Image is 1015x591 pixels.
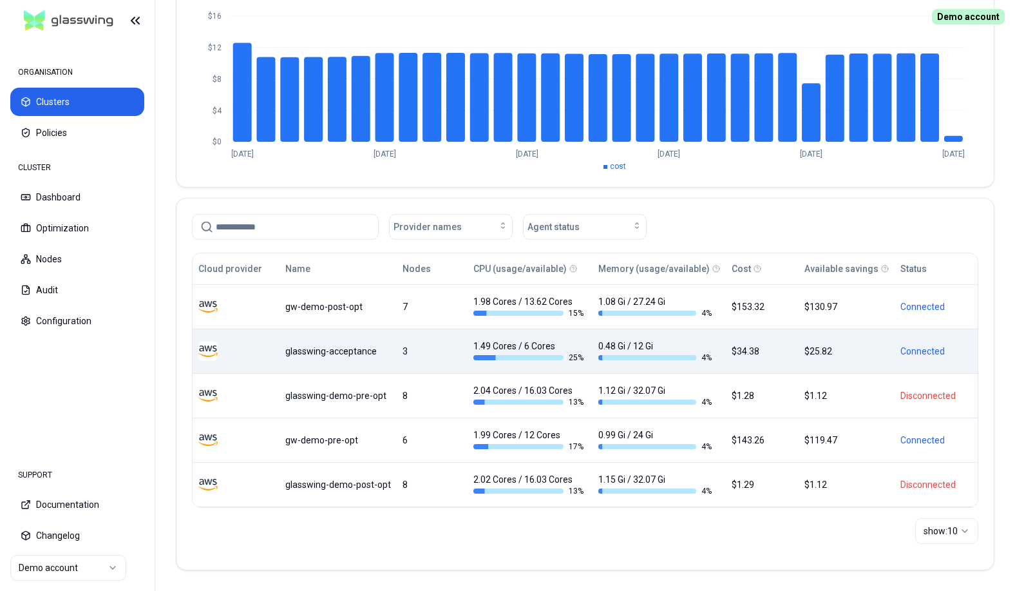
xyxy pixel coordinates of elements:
button: Dashboard [10,183,144,211]
img: GlassWing [19,6,119,36]
button: Policies [10,119,144,147]
button: CPU (usage/available) [473,256,567,282]
button: Memory (usage/available) [598,256,710,282]
div: Status [900,262,927,275]
button: Name [285,256,310,282]
div: 0.48 Gi / 12 Gi [598,340,712,363]
div: Disconnected [900,478,972,491]
div: 8 [403,478,462,491]
div: 2.04 Cores / 16.03 Cores [473,384,587,407]
div: 1.08 Gi / 27.24 Gi [598,295,712,318]
img: aws [198,342,218,361]
div: $1.12 [804,389,889,402]
button: Documentation [10,490,144,519]
div: CLUSTER [10,155,144,180]
tspan: $16 [208,12,222,21]
div: Disconnected [900,389,972,402]
div: $1.28 [732,389,793,402]
img: aws [198,297,218,316]
div: SUPPORT [10,462,144,488]
div: 4 % [598,441,712,452]
div: $153.32 [732,300,793,313]
button: Cloud provider [198,256,262,282]
div: Connected [900,434,972,447]
tspan: $8 [213,75,222,84]
span: Agent status [527,220,580,233]
div: 4 % [598,308,712,318]
div: gw-demo-post-opt [285,300,391,313]
button: Provider names [389,214,513,240]
tspan: $4 [213,106,222,115]
div: $25.82 [804,345,889,358]
tspan: [DATE] [800,150,822,159]
button: Agent status [523,214,647,240]
span: cost [610,162,626,171]
div: $143.26 [732,434,793,447]
div: 0.99 Gi / 24 Gi [598,429,712,452]
button: Nodes [403,256,431,282]
div: 7 [403,300,462,313]
tspan: [DATE] [658,150,680,159]
div: 2.02 Cores / 16.03 Cores [473,473,587,496]
div: Connected [900,345,972,358]
div: 4 % [598,353,712,363]
div: $1.29 [732,478,793,491]
div: 17 % [473,441,587,452]
div: $130.97 [804,300,889,313]
div: 1.98 Cores / 13.62 Cores [473,295,587,318]
img: aws [198,386,218,405]
tspan: [DATE] [942,150,965,159]
div: 4 % [598,486,712,496]
button: Audit [10,276,144,304]
div: $34.38 [732,345,793,358]
div: 1.49 Cores / 6 Cores [473,340,587,363]
tspan: $0 [213,137,222,146]
tspan: $12 [208,43,222,52]
div: $119.47 [804,434,889,447]
div: glasswing-demo-pre-opt [285,389,391,402]
button: Available savings [804,256,878,282]
div: 4 % [598,397,712,407]
div: 1.99 Cores / 12 Cores [473,429,587,452]
div: glasswing-demo-post-opt [285,478,391,491]
div: 13 % [473,486,587,496]
tspan: [DATE] [516,150,538,159]
div: Connected [900,300,972,313]
div: 13 % [473,397,587,407]
div: 8 [403,389,462,402]
img: aws [198,431,218,450]
button: Optimization [10,214,144,242]
img: aws [198,475,218,494]
div: 25 % [473,353,587,363]
div: ORGANISATION [10,59,144,85]
div: $1.12 [804,478,889,491]
div: 1.15 Gi / 32.07 Gi [598,473,712,496]
div: gw-demo-pre-opt [285,434,391,447]
button: Cost [732,256,751,282]
button: Configuration [10,307,144,335]
div: 1.12 Gi / 32.07 Gi [598,384,712,407]
span: Demo account [932,9,1005,24]
tspan: [DATE] [231,150,254,159]
button: Clusters [10,88,144,116]
div: glasswing-acceptance [285,345,391,358]
span: Provider names [394,220,462,233]
div: 6 [403,434,462,447]
tspan: [DATE] [374,150,396,159]
div: 15 % [473,308,587,318]
button: Changelog [10,521,144,550]
button: Nodes [10,245,144,273]
div: 3 [403,345,462,358]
